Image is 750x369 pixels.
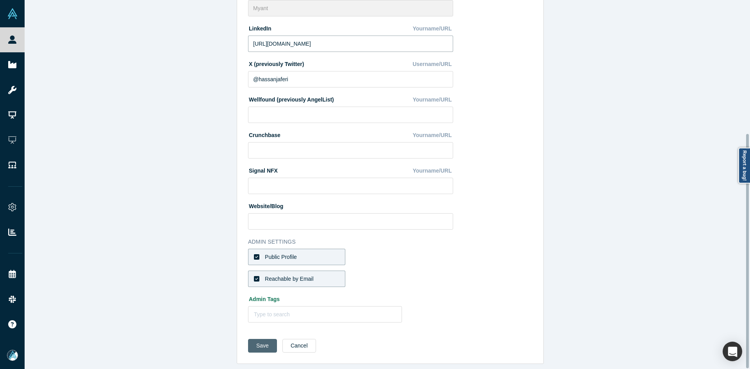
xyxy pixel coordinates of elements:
label: Website/Blog [248,200,283,210]
label: LinkedIn [248,22,271,33]
label: Signal NFX [248,164,278,175]
img: Alchemist Vault Logo [7,8,18,19]
div: Yourname/URL [412,22,453,36]
div: Public Profile [265,253,297,261]
div: Yourname/URL [412,164,453,178]
label: Crunchbase [248,128,280,139]
div: Yourname/URL [412,93,453,107]
img: Mia Scott's Account [7,350,18,361]
div: Username/URL [412,57,453,71]
button: Cancel [282,339,316,353]
label: X (previously Twitter) [248,57,304,68]
button: Save [248,339,277,353]
div: Reachable by Email [265,275,314,283]
label: Admin Tags [248,292,453,303]
h3: Admin Settings [248,238,453,246]
a: Report a bug! [738,148,750,184]
div: Yourname/URL [412,128,453,142]
label: Wellfound (previously AngelList) [248,93,334,104]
